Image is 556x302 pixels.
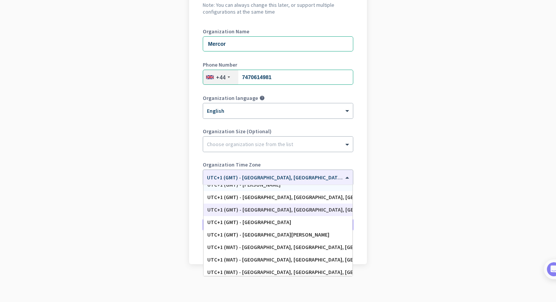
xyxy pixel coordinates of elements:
label: Organization language [203,95,258,101]
button: Create Organization [203,218,353,232]
div: +44 [216,73,225,81]
div: UTC+1 (WAT) - [GEOGRAPHIC_DATA], [GEOGRAPHIC_DATA], [GEOGRAPHIC_DATA] [207,257,349,263]
div: UTC+1 (GMT) - [GEOGRAPHIC_DATA][PERSON_NAME] [207,232,349,238]
label: Organization Name [203,29,353,34]
div: Options List [203,185,353,276]
div: UTC+1 (GMT) - [PERSON_NAME] [207,182,349,188]
h2: Note: You can always change this later, or support multiple configurations at the same time [203,2,353,15]
input: What is the name of your organization? [203,36,353,51]
label: Phone Number [203,62,353,67]
div: Go back [203,245,353,251]
label: Organization Size (Optional) [203,129,353,134]
div: UTC+1 (GMT) - [GEOGRAPHIC_DATA], [GEOGRAPHIC_DATA], [GEOGRAPHIC_DATA], [GEOGRAPHIC_DATA] [207,194,349,201]
div: UTC+1 (GMT) - [GEOGRAPHIC_DATA] [207,219,349,226]
label: Organization Time Zone [203,162,353,167]
div: UTC+1 (WAT) - [GEOGRAPHIC_DATA], [GEOGRAPHIC_DATA], [GEOGRAPHIC_DATA], [GEOGRAPHIC_DATA] [207,269,349,276]
div: UTC+1 (WAT) - [GEOGRAPHIC_DATA], [GEOGRAPHIC_DATA], [GEOGRAPHIC_DATA], [GEOGRAPHIC_DATA] [207,244,349,251]
input: 121 234 5678 [203,70,353,85]
i: help [259,95,265,101]
div: UTC+1 (GMT) - [GEOGRAPHIC_DATA], [GEOGRAPHIC_DATA], [GEOGRAPHIC_DATA], [GEOGRAPHIC_DATA] [207,207,349,213]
